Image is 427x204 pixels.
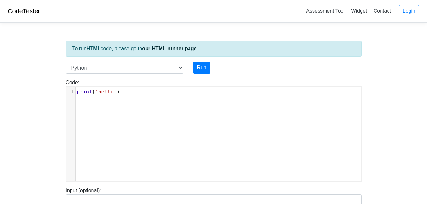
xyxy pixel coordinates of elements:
[66,41,362,57] div: To run code, please go to .
[86,46,100,51] strong: HTML
[8,8,40,15] a: CodeTester
[142,46,196,51] a: our HTML runner page
[399,5,419,17] a: Login
[77,89,120,95] span: ( )
[77,89,92,95] span: print
[371,6,394,16] a: Contact
[348,6,369,16] a: Widget
[61,79,366,182] div: Code:
[193,62,210,74] button: Run
[95,89,116,95] span: 'hello'
[66,88,75,96] div: 1
[304,6,347,16] a: Assessment Tool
